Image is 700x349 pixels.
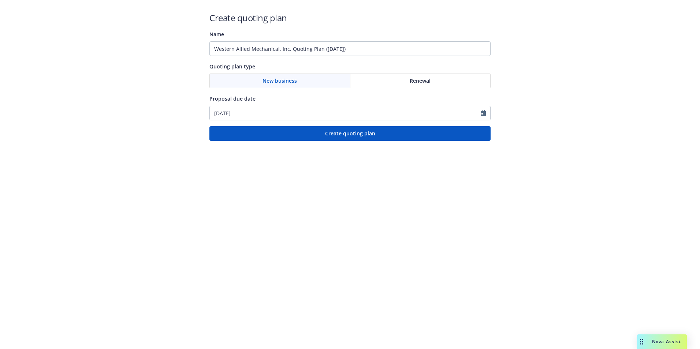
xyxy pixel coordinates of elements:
button: Create quoting plan [209,126,491,141]
span: Renewal [410,77,431,85]
span: Name [209,31,224,38]
span: New business [262,77,297,85]
input: Quoting plan name [209,41,491,56]
span: Quoting plan type [209,63,255,70]
div: Drag to move [637,334,646,349]
h1: Create quoting plan [209,12,491,24]
span: Create quoting plan [325,130,375,137]
button: Nova Assist [637,334,687,349]
input: MM/DD/YYYY [210,106,481,120]
span: Nova Assist [652,338,681,345]
svg: Calendar [481,110,486,116]
span: Proposal due date [209,95,256,102]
